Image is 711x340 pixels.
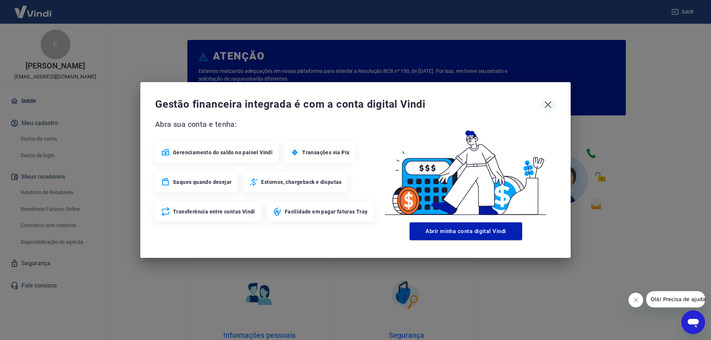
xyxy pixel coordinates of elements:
[173,178,231,186] span: Saques quando desejar
[173,208,255,215] span: Transferência entre contas Vindi
[155,118,376,130] span: Abra sua conta e tenha:
[302,149,349,156] span: Transações via Pix
[681,310,705,334] iframe: Botão para abrir a janela de mensagens
[155,97,540,112] span: Gestão financeira integrada é com a conta digital Vindi
[285,208,368,215] span: Facilidade em pagar faturas Tray
[628,293,643,307] iframe: Fechar mensagem
[646,291,705,307] iframe: Mensagem da empresa
[173,149,273,156] span: Gerenciamento do saldo no painel Vindi
[4,5,62,11] span: Olá! Precisa de ajuda?
[261,178,341,186] span: Estornos, chargeback e disputas
[376,118,556,219] img: Good Billing
[410,222,522,240] button: Abrir minha conta digital Vindi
